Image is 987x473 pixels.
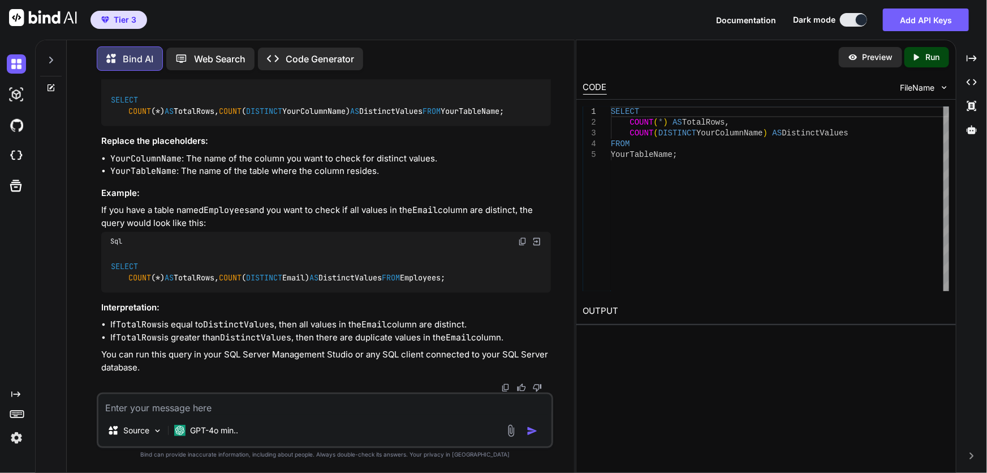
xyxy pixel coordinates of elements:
[518,237,527,246] img: copy
[101,188,551,201] h3: Example:
[611,107,639,116] span: SELECT
[110,166,176,177] code: YourTableName
[653,129,658,138] span: (
[110,319,551,332] li: If is equal to , then all values in the column are distinct.
[219,106,242,117] span: COUNT
[423,106,441,117] span: FROM
[7,85,26,104] img: darkAi-studio
[361,319,387,331] code: Email
[682,118,725,127] span: TotalRows
[763,129,768,138] span: )
[203,319,274,331] code: DistinctValues
[101,204,551,230] p: If you have a table named and you want to check if all values in the column are distinct, the que...
[583,128,596,139] div: 3
[583,81,607,95] div: CODE
[110,332,551,345] li: If is greater than , then there are duplicate values in the column.
[111,95,138,105] span: SELECT
[219,273,242,283] span: COUNT
[658,129,696,138] span: DISTINCT
[939,83,949,92] img: chevron down
[204,205,249,216] code: Employees
[286,52,354,66] p: Code Generator
[696,129,763,138] span: YourColumnName
[116,333,162,344] code: TotalRows
[576,298,956,325] h2: OUTPUT
[583,150,596,160] div: 5
[111,261,138,271] span: SELECT
[110,237,122,246] span: Sql
[772,129,782,138] span: AS
[194,52,245,66] p: Web Search
[101,16,109,23] img: premium
[110,154,182,165] code: YourColumnName
[90,11,147,29] button: premiumTier 3
[412,205,438,216] code: Email
[630,129,653,138] span: COUNT
[382,273,400,283] span: FROM
[725,118,729,127] span: ,
[716,14,776,26] button: Documentation
[505,424,518,437] img: attachment
[190,425,238,436] p: GPT-4o min..
[630,118,653,127] span: COUNT
[123,52,153,66] p: Bind AI
[128,273,151,283] span: COUNT
[101,302,551,315] h3: Interpretation:
[446,333,471,344] code: Email
[220,333,291,344] code: DistinctValues
[7,146,26,165] img: cloudideIcon
[116,319,162,331] code: TotalRows
[7,54,26,74] img: darkChat
[101,135,551,148] h3: Replace the placeholders:
[583,139,596,150] div: 4
[583,106,596,117] div: 1
[174,425,186,436] img: GPT-4o mini
[883,8,969,31] button: Add API Keys
[110,165,551,178] li: : The name of the table where the column resides.
[527,425,538,437] img: icon
[863,52,893,63] p: Preview
[110,94,505,117] code: ( ) TotalRows, ( YourColumnName) DistinctValues YourTableName;
[900,82,935,93] span: FileName
[97,450,554,459] p: Bind can provide inaccurate information, including about people. Always double-check its answers....
[123,425,149,436] p: Source
[673,118,682,127] span: AS
[501,383,510,393] img: copy
[9,9,77,26] img: Bind AI
[165,106,174,117] span: AS
[532,237,542,247] img: Open in Browser
[793,14,835,25] span: Dark mode
[611,139,630,148] span: FROM
[246,106,282,117] span: DISTINCT
[110,261,446,284] code: ( ) TotalRows, ( Email) DistinctValues Employees;
[673,150,677,159] span: ;
[246,273,282,283] span: DISTINCT
[653,118,658,127] span: (
[716,15,776,25] span: Documentation
[517,383,526,393] img: like
[611,150,673,159] span: YourTableName
[663,118,667,127] span: )
[128,106,151,117] span: COUNT
[7,428,26,448] img: settings
[848,52,858,62] img: preview
[101,349,551,374] p: You can run this query in your SQL Server Management Studio or any SQL client connected to your S...
[350,106,359,117] span: AS
[782,129,848,138] span: DistinctValues
[7,116,26,135] img: githubDark
[926,52,940,63] p: Run
[583,117,596,128] div: 2
[110,153,551,166] li: : The name of the column you want to check for distinct values.
[153,426,162,436] img: Pick Models
[533,383,542,393] img: dislike
[165,273,174,283] span: AS
[309,273,318,283] span: AS
[114,14,136,25] span: Tier 3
